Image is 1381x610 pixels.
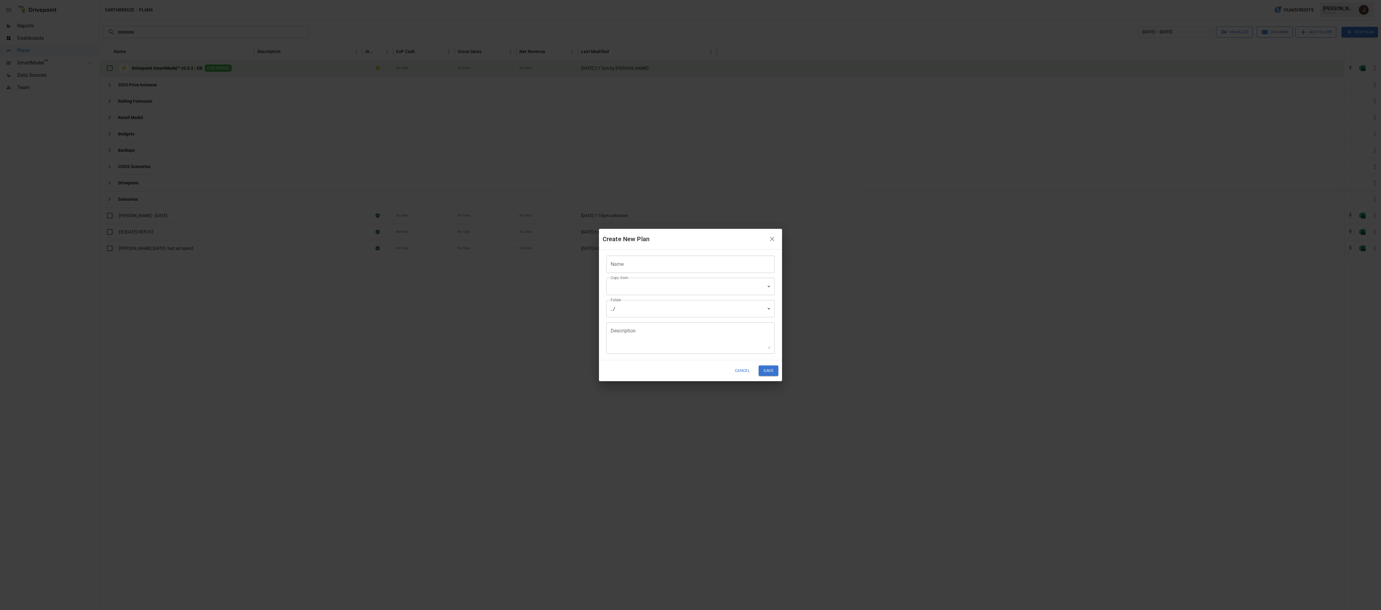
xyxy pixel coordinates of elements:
[759,365,778,376] button: Save
[603,234,766,244] div: Create New Plan
[611,275,628,280] label: Copy from
[731,365,754,376] button: Cancel
[611,297,621,303] label: Folder
[606,300,775,317] div: ../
